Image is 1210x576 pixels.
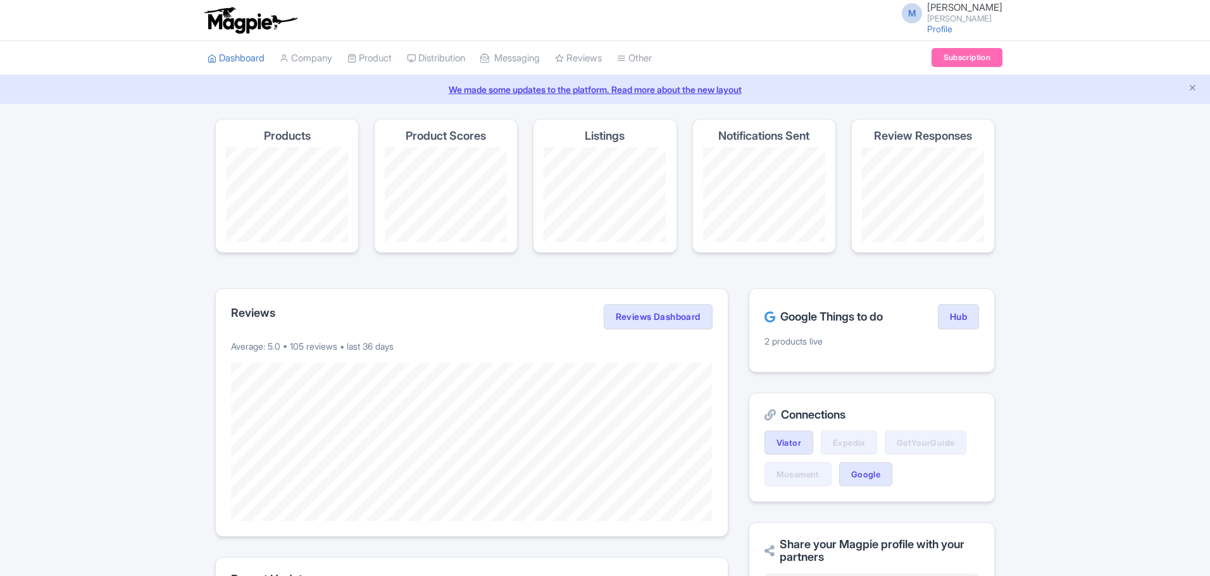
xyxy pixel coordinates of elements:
[231,307,275,319] h2: Reviews
[764,538,979,563] h2: Share your Magpie profile with your partners
[885,431,967,455] a: GetYourGuide
[894,3,1002,23] a: M [PERSON_NAME] [PERSON_NAME]
[264,130,311,142] h4: Products
[821,431,877,455] a: Expedia
[764,310,883,323] h2: Google Things to do
[280,41,332,76] a: Company
[927,1,1002,13] span: [PERSON_NAME]
[617,41,652,76] a: Other
[407,41,465,76] a: Distribution
[764,462,832,486] a: Musement
[347,41,392,76] a: Product
[1188,82,1197,96] button: Close announcement
[764,334,979,348] p: 2 products live
[231,340,713,353] p: Average: 5.0 • 105 reviews • last 36 days
[902,3,922,23] span: M
[927,23,952,34] a: Profile
[8,83,1202,96] a: We made some updates to the platform. Read more about the new layout
[585,130,625,142] h4: Listings
[480,41,540,76] a: Messaging
[764,431,813,455] a: Viator
[555,41,602,76] a: Reviews
[874,130,972,142] h4: Review Responses
[201,6,299,34] img: logo-ab69f6fb50320c5b225c76a69d11143b.png
[938,304,979,329] a: Hub
[927,15,1002,23] small: [PERSON_NAME]
[604,304,713,329] a: Reviews Dashboard
[208,41,265,76] a: Dashboard
[718,130,809,142] h4: Notifications Sent
[932,48,1002,67] a: Subscription
[764,408,979,421] h2: Connections
[406,130,486,142] h4: Product Scores
[839,462,892,486] a: Google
